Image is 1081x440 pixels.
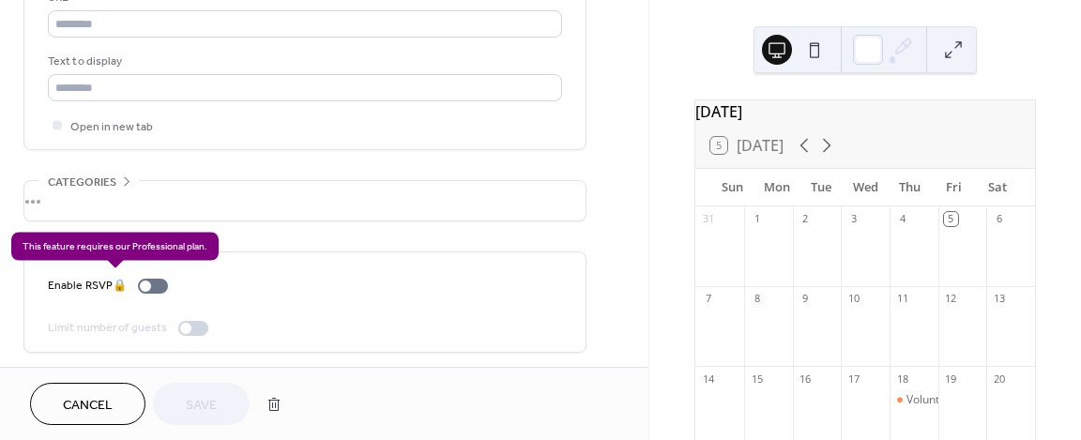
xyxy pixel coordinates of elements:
div: 19 [944,372,958,386]
div: 8 [750,292,764,306]
div: 4 [895,212,909,226]
div: 13 [992,292,1006,306]
span: This feature requires our Professional plan. [11,233,219,261]
div: 14 [701,372,715,386]
div: Volunteer Orientation [890,392,938,408]
div: 3 [846,212,860,226]
div: Fri [932,169,976,206]
div: 6 [992,212,1006,226]
div: Sun [710,169,754,206]
div: Text to display [48,52,558,71]
span: Open in new tab [70,117,153,137]
div: 9 [799,292,813,306]
div: 16 [799,372,813,386]
div: 2 [799,212,813,226]
div: ••• [24,181,586,220]
div: Sat [976,169,1020,206]
div: Volunteer Orientation [906,392,1019,408]
div: 7 [701,292,715,306]
span: Cancel [63,396,113,416]
div: Mon [754,169,799,206]
span: Categories [48,173,116,192]
div: 15 [750,372,764,386]
div: 17 [846,372,860,386]
div: 31 [701,212,715,226]
div: 20 [992,372,1006,386]
div: 1 [750,212,764,226]
div: 10 [846,292,860,306]
div: Limit number of guests [48,318,167,338]
div: [DATE] [695,100,1035,123]
div: 11 [895,292,909,306]
div: Wed [844,169,888,206]
div: 5 [944,212,958,226]
div: 18 [895,372,909,386]
button: Cancel [30,383,145,425]
div: 12 [944,292,958,306]
div: Thu [888,169,932,206]
span: RSVP [48,244,75,264]
div: Tue [799,169,843,206]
